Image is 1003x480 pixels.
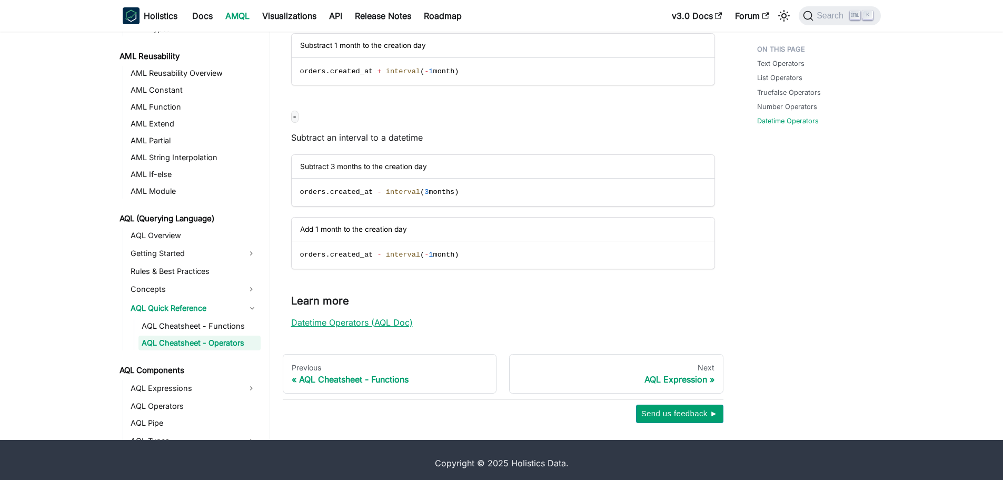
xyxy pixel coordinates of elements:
div: Next [518,363,714,373]
a: AQL Operators [127,399,261,414]
div: Previous [292,363,488,373]
a: List Operators [757,73,802,83]
a: Number Operators [757,102,817,112]
div: Add 1 month to the creation day [292,218,714,241]
a: v3.0 Docs [666,7,729,24]
a: AML Module [127,184,261,199]
span: + [377,67,381,75]
a: PreviousAQL Cheatsheet - Functions [283,354,497,394]
span: 1 [429,251,433,259]
span: ) [454,188,459,196]
span: ( [420,251,424,259]
a: Text Operators [757,58,805,68]
span: created_at [330,188,373,196]
span: ( [420,188,424,196]
a: AQL Cheatsheet - Operators [138,336,261,350]
a: AML Reusability [116,49,261,64]
span: Send us feedback ► [641,407,718,420]
button: Send us feedback ► [636,405,723,423]
a: AML Partial [127,133,261,148]
span: ( [420,67,424,75]
b: Holistics [144,9,177,22]
span: orders [300,251,326,259]
a: AQL Cheatsheet - Functions [138,319,261,334]
kbd: K [862,11,873,20]
a: AQL (Querying Language) [116,211,261,226]
span: 1 [429,67,433,75]
span: orders [300,188,326,196]
span: ) [454,67,459,75]
button: Search (Ctrl+K) [799,6,880,25]
span: - [424,67,429,75]
a: API [323,7,349,24]
a: Forum [729,7,776,24]
a: AML Reusability Overview [127,66,261,81]
span: ) [454,251,459,259]
span: 3 [424,188,429,196]
h3: Learn more [291,295,715,308]
a: AQL Pipe [127,416,261,430]
span: orders [300,67,326,75]
a: AMQL [219,7,256,24]
span: . [325,188,330,196]
button: Expand sidebar category 'Getting Started' [242,245,261,262]
code: - [291,111,299,123]
span: month [433,251,455,259]
span: Search [813,11,850,21]
button: Expand sidebar category 'AQL Expressions' [242,380,261,397]
span: interval [386,251,420,259]
a: Datetime Operators (AQL Doc) [291,317,413,328]
a: Concepts [127,281,242,298]
span: month [433,67,455,75]
a: Getting Started [127,245,242,262]
a: AQL Expressions [127,380,242,397]
span: . [325,251,330,259]
nav: Docs pages [283,354,723,394]
a: AML Constant [127,83,261,97]
a: AML String Interpolation [127,150,261,165]
a: AQL Quick Reference [127,300,261,317]
a: Roadmap [418,7,468,24]
span: months [429,188,454,196]
img: Holistics [123,7,140,24]
a: AML Function [127,100,261,114]
div: Copyright © 2025 Holistics Data. [167,457,837,469]
div: Subtract 3 months to the creation day [292,155,714,179]
a: Docs [186,7,219,24]
div: AQL Cheatsheet - Functions [292,374,488,385]
a: Truefalse Operators [757,87,821,97]
a: NextAQL Expression [509,354,723,394]
span: created_at [330,251,373,259]
div: Substract 1 month to the creation day [292,34,714,57]
button: Switch between dark and light mode (currently light mode) [776,7,792,24]
a: Visualizations [256,7,323,24]
span: - [377,188,381,196]
span: interval [386,67,420,75]
span: created_at [330,67,373,75]
div: AQL Expression [518,374,714,385]
a: HolisticsHolistics [123,7,177,24]
span: . [325,67,330,75]
a: AQL Types [127,433,242,449]
a: AML Extend [127,116,261,131]
span: - [424,251,429,259]
span: - [377,251,381,259]
a: AML If-else [127,167,261,182]
span: interval [386,188,420,196]
button: Expand sidebar category 'AQL Types' [242,433,261,449]
a: Datetime Operators [757,116,819,126]
a: AQL Overview [127,228,261,243]
p: Subtract an interval to a datetime [291,131,715,144]
a: Release Notes [349,7,418,24]
button: Expand sidebar category 'Concepts' [242,281,261,298]
a: AQL Components [116,363,261,378]
a: Rules & Best Practices [127,264,261,279]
